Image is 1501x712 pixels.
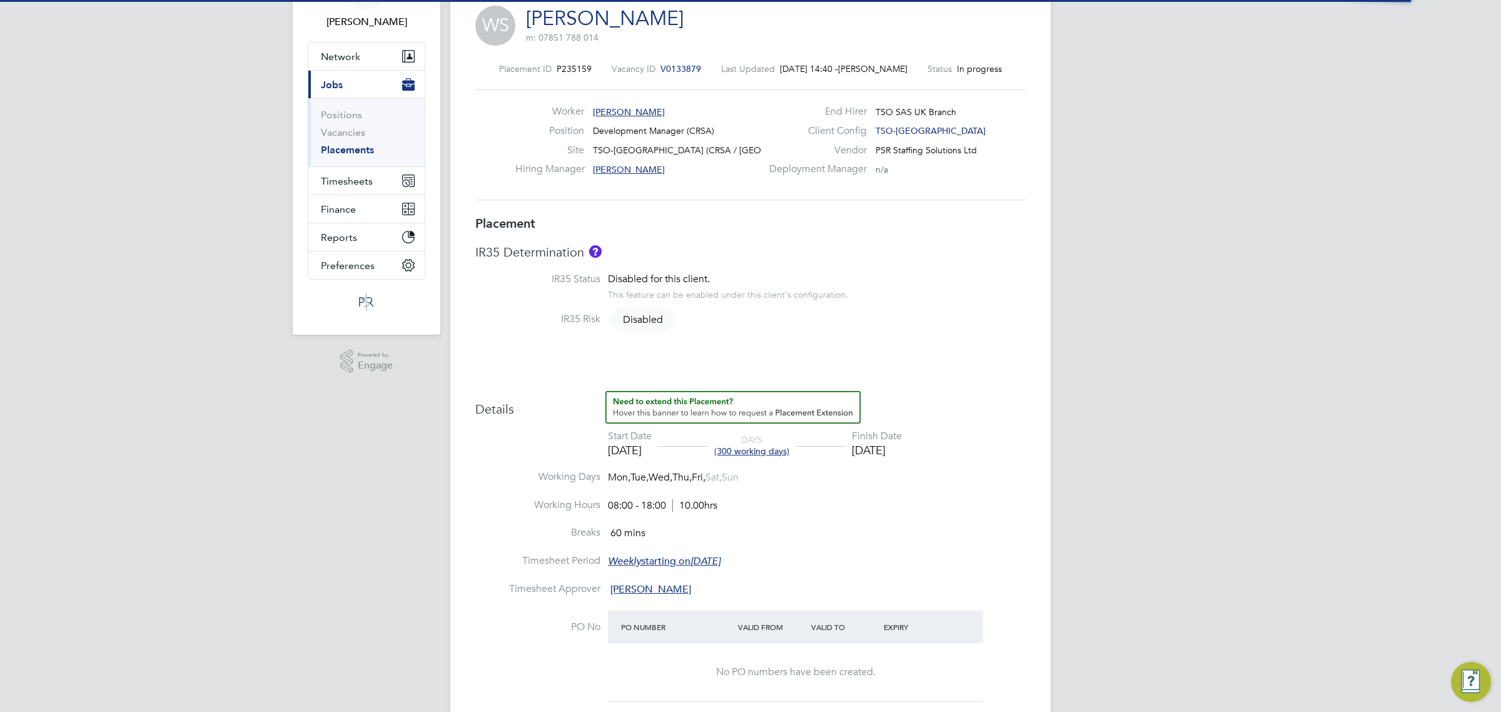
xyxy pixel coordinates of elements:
span: WS [475,6,515,46]
span: [DATE] 14:40 - [780,63,838,74]
span: 60 mins [610,527,645,539]
span: Powered by [358,350,393,360]
button: Network [308,43,425,70]
button: Finance [308,195,425,223]
a: Go to home page [308,292,425,312]
span: Sun [722,471,739,484]
span: In progress [957,63,1002,74]
span: TSO-[GEOGRAPHIC_DATA] (CRSA / [GEOGRAPHIC_DATA]) [593,145,832,156]
div: 08:00 - 18:00 [608,499,717,512]
div: [DATE] [608,443,652,457]
span: Jobs [321,79,343,91]
label: Placement ID [499,63,552,74]
label: Working Hours [475,499,600,512]
span: V0133879 [660,63,701,74]
span: n/a [876,164,888,175]
label: Position [515,125,584,138]
div: Finish Date [852,430,902,443]
span: [PERSON_NAME] [593,106,665,118]
label: Vendor [762,144,867,157]
button: How to extend a Placement? [605,391,861,424]
button: Engage Resource Center [1451,662,1491,702]
label: Timesheet Approver [475,582,600,596]
span: Preferences [321,260,375,272]
label: Working Days [475,470,600,484]
label: IR35 Risk [475,313,600,326]
div: DAYS [708,434,796,457]
span: Sat, [705,471,722,484]
div: Valid To [808,616,881,638]
em: Weekly [608,555,641,567]
span: (300 working days) [714,445,789,457]
span: starting on [608,555,720,567]
b: Placement [475,216,535,231]
span: Development Manager (CRSA) [593,125,714,136]
a: Powered byEngage [340,350,393,374]
label: Timesheet Period [475,554,600,567]
span: [PERSON_NAME] [610,583,691,596]
em: [DATE] [690,555,720,567]
span: Tue, [630,471,649,484]
span: Disabled [610,307,675,332]
label: PO No [475,621,600,634]
span: Fri, [692,471,705,484]
span: Finance [321,203,356,215]
label: IR35 Status [475,273,600,286]
div: This feature can be enabled under this client's configuration. [608,286,848,300]
button: Reports [308,223,425,251]
label: Last Updated [721,63,775,74]
span: m: 07851 788 014 [526,32,599,43]
a: Positions [321,109,362,121]
span: TSO-[GEOGRAPHIC_DATA] [876,125,986,136]
span: Network [321,51,360,63]
div: Expiry [881,616,954,638]
div: [DATE] [852,443,902,457]
label: Site [515,144,584,157]
div: Start Date [608,430,652,443]
span: Mon, [608,471,630,484]
span: PSR Staffing Solutions Ltd [876,145,977,156]
span: Disabled for this client. [608,273,710,285]
label: End Hirer [762,105,867,118]
h3: Details [475,391,1026,417]
label: Client Config [762,125,867,138]
span: Wed, [649,471,672,484]
div: Valid From [735,616,808,638]
span: 10.00hrs [672,499,717,512]
label: Deployment Manager [762,163,867,176]
a: Vacancies [321,126,365,138]
span: [PERSON_NAME] [838,63,907,74]
span: P235159 [557,63,592,74]
label: Breaks [475,526,600,539]
button: Timesheets [308,167,425,195]
div: PO Number [618,616,735,638]
label: Vacancy ID [612,63,655,74]
button: Jobs [308,71,425,98]
span: [PERSON_NAME] [593,164,665,175]
button: Preferences [308,252,425,279]
span: Paul Ledingham [308,14,425,29]
span: Thu, [672,471,692,484]
span: Timesheets [321,175,373,187]
a: [PERSON_NAME] [526,6,684,31]
label: Worker [515,105,584,118]
h3: IR35 Determination [475,244,1026,260]
div: No PO numbers have been created. [620,666,971,679]
img: psrsolutions-logo-retina.png [355,292,378,312]
label: Status [927,63,952,74]
span: Engage [358,360,393,371]
label: Hiring Manager [515,163,584,176]
span: TSO SAS UK Branch [876,106,956,118]
a: Placements [321,144,374,156]
button: About IR35 [589,245,602,258]
div: Jobs [308,98,425,166]
span: Reports [321,231,357,243]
